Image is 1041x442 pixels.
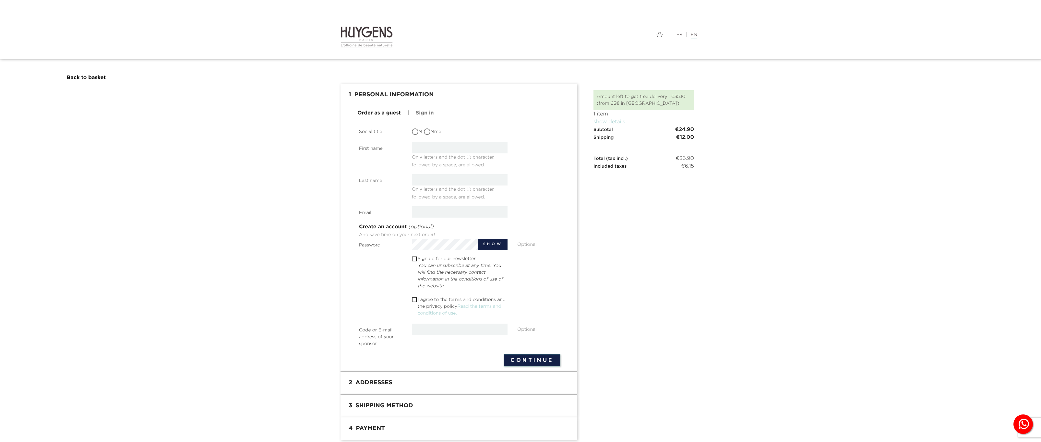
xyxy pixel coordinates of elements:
a: Sign in [416,109,434,117]
em: You can unsubscribe at any time. You will find the necessary contact information in the condition... [418,263,503,288]
label: M [412,128,422,135]
h1: Addresses [345,376,572,389]
span: Amount left to get free delivery : €35.10 (from 65€ in [GEOGRAPHIC_DATA]) [597,94,686,106]
span: Shipping [593,135,614,140]
span: Only letters and the dot (.) character, followed by a space, are allowed. [412,152,495,167]
label: Email [354,206,407,216]
label: First name [354,142,407,152]
div: Optional [512,324,565,333]
span: Total (tax incl.) [593,156,628,161]
label: Password [354,239,407,249]
span: Only letters and the dot (.) character, followed by a space, are allowed. [412,185,495,199]
label: Sign up for our newsletter [418,256,508,290]
span: Subtotal [593,127,613,132]
span: 3 [345,400,355,412]
span: 4 [345,422,356,435]
span: €12.00 [676,134,694,141]
p: 1 item [593,110,694,118]
button: Continue [504,354,560,366]
span: And save time on your next order! [359,233,435,237]
img: Huygens logo [341,26,393,49]
div: | [525,31,700,39]
span: Create an account [359,224,407,230]
h1: Shipping Method [345,400,572,412]
button: Show [478,239,508,250]
div: Optional [512,239,565,248]
span: €6.15 [681,162,694,170]
a: Order as a guest [357,109,401,117]
a: show details [593,119,625,125]
span: 1 [345,89,354,102]
span: €24.90 [675,126,694,134]
span: Included taxes [593,164,627,169]
label: Social title [354,125,407,135]
label: Mme [424,128,441,135]
h1: Personal Information [345,89,572,102]
a: Read the terms and conditions of use. [418,304,501,316]
h1: Payment [345,422,572,435]
label: Code or E-mail address of your sponsor [354,324,407,347]
span: | [408,111,409,116]
a: Back to basket [67,75,106,80]
span: €36.90 [676,155,694,162]
p: I agree to the terms and conditions and the privacy policy [418,296,508,317]
span: 2 [345,376,355,389]
span: (optional) [408,224,434,230]
label: Last name [354,174,407,184]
